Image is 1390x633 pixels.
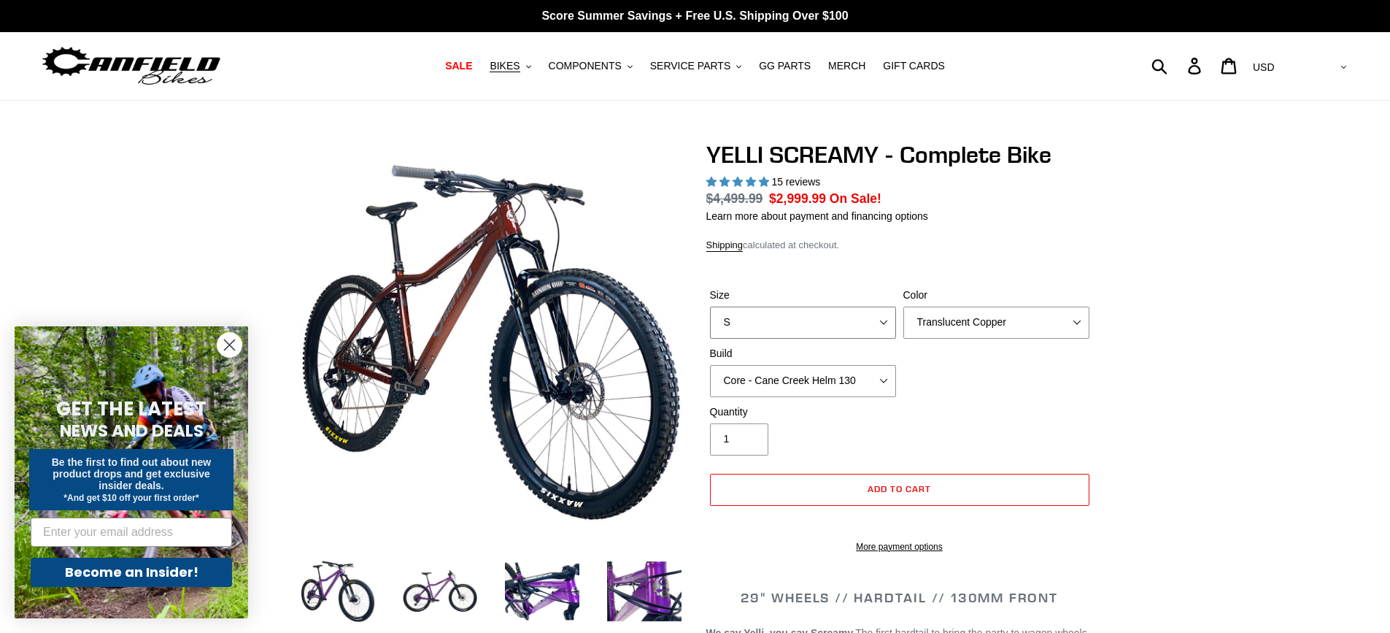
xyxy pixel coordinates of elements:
span: SALE [445,60,472,72]
img: Load image into Gallery viewer, YELLI SCREAMY - Complete Bike [502,551,582,632]
img: YELLI SCREAMY - Complete Bike [301,144,682,525]
a: GIFT CARDS [876,56,952,76]
a: Learn more about payment and financing options [706,210,928,222]
a: GG PARTS [752,56,818,76]
span: GG PARTS [759,60,811,72]
img: Load image into Gallery viewer, YELLI SCREAMY - Complete Bike [400,551,480,632]
span: 5.00 stars [706,176,772,188]
span: 15 reviews [771,176,820,188]
a: SALE [438,56,479,76]
span: BIKES [490,60,520,72]
label: Color [903,288,1089,303]
div: calculated at checkout. [706,238,1093,253]
s: $4,499.99 [706,191,763,206]
label: Size [710,288,896,303]
span: MERCH [828,60,865,72]
button: Add to cart [710,474,1089,506]
button: Become an Insider! [31,558,232,587]
img: Load image into Gallery viewer, YELLI SCREAMY - Complete Bike [604,551,684,632]
span: Be the first to find out about new product drops and get exclusive insider deals. [52,456,212,491]
a: More payment options [710,540,1089,553]
span: *And get $10 off your first order* [63,493,198,503]
label: Build [710,346,896,361]
span: NEWS AND DEALS [60,419,204,442]
button: Close dialog [217,332,242,358]
a: Shipping [706,239,744,252]
span: GIFT CARDS [883,60,945,72]
a: MERCH [821,56,873,76]
button: SERVICE PARTS [643,56,749,76]
span: Add to cart [868,483,931,494]
span: GET THE LATEST [56,396,206,422]
h1: YELLI SCREAMY - Complete Bike [706,141,1093,169]
button: BIKES [482,56,538,76]
span: SERVICE PARTS [650,60,730,72]
input: Search [1159,50,1197,82]
img: Canfield Bikes [40,43,223,89]
button: COMPONENTS [541,56,640,76]
img: Load image into Gallery viewer, YELLI SCREAMY - Complete Bike [298,551,378,632]
span: $2,999.99 [769,191,826,206]
label: Quantity [710,404,896,420]
input: Enter your email address [31,518,232,547]
span: COMPONENTS [549,60,622,72]
span: 29" WHEELS // HARDTAIL // 130MM FRONT [741,589,1058,606]
span: On Sale! [830,189,881,208]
